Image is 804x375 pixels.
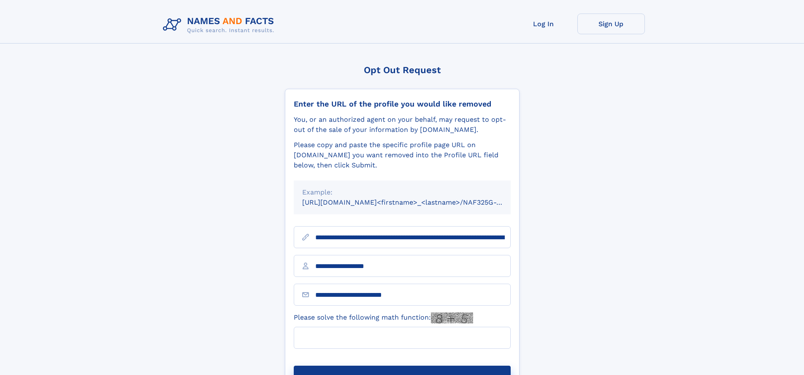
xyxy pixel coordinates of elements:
small: [URL][DOMAIN_NAME]<firstname>_<lastname>/NAF325G-xxxxxxxx [302,198,527,206]
div: Enter the URL of the profile you would like removed [294,99,511,109]
label: Please solve the following math function: [294,312,473,323]
a: Sign Up [577,14,645,34]
div: Please copy and paste the specific profile page URL on [DOMAIN_NAME] you want removed into the Pr... [294,140,511,170]
a: Log In [510,14,577,34]
div: Opt Out Request [285,65,520,75]
img: Logo Names and Facts [160,14,281,36]
div: You, or an authorized agent on your behalf, may request to opt-out of the sale of your informatio... [294,115,511,135]
div: Example: [302,187,502,197]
